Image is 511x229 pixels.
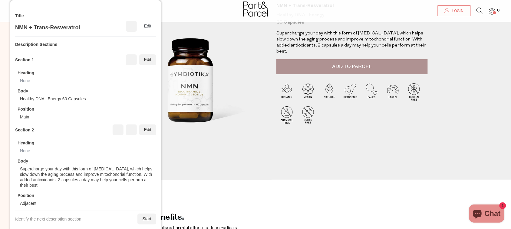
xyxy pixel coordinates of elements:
[15,13,24,18] div: Title
[18,193,34,198] div: Position
[276,31,428,55] p: Supercharge your day with this form of [MEDICAL_DATA], which helps slow down the aging process an...
[18,106,34,112] div: Position
[18,88,28,94] div: Body
[332,63,372,70] span: Add to Parcel
[340,81,361,102] img: P_P-ICONS-Live_Bec_V11_Ketogenic.svg
[298,104,319,125] img: P_P-ICONS-Live_Bec_V11_Sugar_Free.svg
[450,8,464,14] span: Login
[18,140,34,146] div: Heading
[489,8,495,15] a: 0
[18,70,34,76] div: Heading
[15,127,34,133] div: Section 2
[276,104,298,125] img: P_P-ICONS-Live_Bec_V11_Chemical_Free.svg
[496,8,501,13] span: 0
[18,158,28,164] div: Body
[137,214,156,224] div: Start
[361,81,382,102] img: P_P-ICONS-Live_Bec_V11_Paleo.svg
[113,124,124,135] div: Move up
[276,59,428,74] button: Add to Parcel
[139,54,156,65] div: Edit
[139,124,156,135] div: Edit
[126,54,137,65] div: Delete
[20,166,154,188] div: Supercharge your day with this form of [MEDICAL_DATA], which helps slow down the aging process an...
[20,148,30,153] div: None
[467,205,506,224] inbox-online-store-chat: Shopify online store chat
[438,5,471,16] a: Login
[319,81,340,102] img: P_P-ICONS-Live_Bec_V11_Natural.svg
[15,42,57,47] div: Description Sections
[276,81,298,102] img: P_P-ICONS-Live_Bec_V11_Organic.svg
[15,216,81,222] div: Identify the next description section
[243,2,268,17] img: Part&Parcel
[126,124,137,135] div: Delete
[20,201,36,206] div: Adjacent
[20,96,86,102] div: Healthy DNA | Energy 60 Capsules
[126,21,137,32] div: Delete
[298,81,319,102] img: P_P-ICONS-Live_Bec_V11_Vegan.svg
[20,114,29,120] div: Main
[20,78,30,83] div: None
[382,81,404,102] img: P_P-ICONS-Live_Bec_V11_Low_Gi.svg
[15,24,80,31] div: NMN + Trans-Resveratrol
[404,81,425,102] img: P_P-ICONS-Live_Bec_V11_Gluten_Free.svg
[139,21,156,32] div: Edit
[15,57,34,63] div: Section 1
